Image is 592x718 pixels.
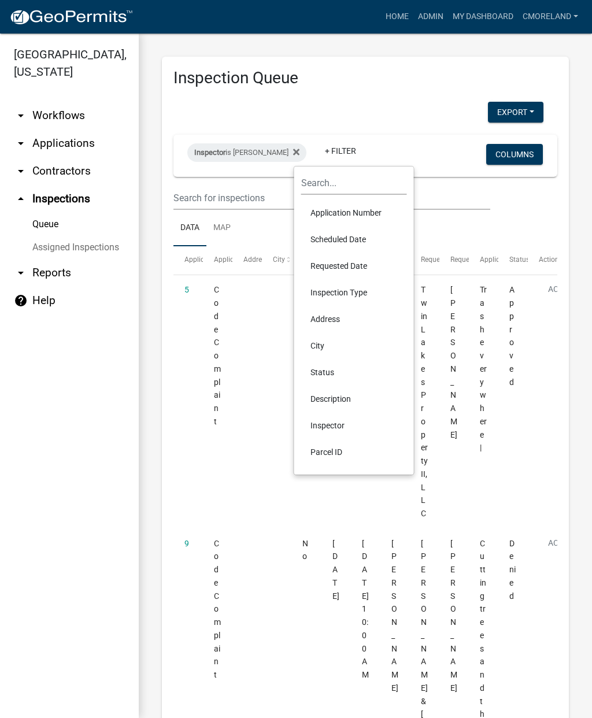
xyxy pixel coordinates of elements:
[214,539,221,680] span: Code Complaint
[301,306,407,332] li: Address
[301,253,407,279] li: Requested Date
[498,246,528,274] datatable-header-cell: Status
[539,283,586,312] button: Action
[316,140,365,161] a: + Filter
[14,136,28,150] i: arrow_drop_down
[301,439,407,465] li: Parcel ID
[509,256,530,264] span: Status
[413,6,448,28] a: Admin
[214,285,221,426] span: Code Complaint
[469,246,498,274] datatable-header-cell: Application Description
[273,256,285,264] span: City
[173,68,557,88] h3: Inspection Queue
[14,294,28,308] i: help
[509,539,516,601] span: Denied
[488,102,543,123] button: Export
[203,246,232,274] datatable-header-cell: Application Type
[14,109,28,123] i: arrow_drop_down
[410,246,439,274] datatable-header-cell: Requestor Name
[332,539,339,601] span: 06/17/2022
[173,210,206,247] a: Data
[528,246,557,274] datatable-header-cell: Actions
[381,6,413,28] a: Home
[301,412,407,439] li: Inspector
[480,256,553,264] span: Application Description
[301,386,407,412] li: Description
[391,539,398,693] span: Cedrick Moreland
[301,171,407,195] input: Search...
[14,164,28,178] i: arrow_drop_down
[302,539,308,561] span: No
[232,246,262,274] datatable-header-cell: Address
[301,226,407,253] li: Scheduled Date
[243,256,269,264] span: Address
[362,537,369,682] div: [DATE] 10:00 AM
[262,246,291,274] datatable-header-cell: City
[539,537,586,566] button: Action
[509,285,515,386] span: Approved
[301,332,407,359] li: City
[173,186,490,210] input: Search for inspections
[480,285,487,452] span: Trash everywhere |
[291,246,321,274] datatable-header-cell: Inspection Type
[173,246,203,274] datatable-header-cell: Application
[184,285,189,294] a: 5
[301,359,407,386] li: Status
[184,256,220,264] span: Application
[448,6,518,28] a: My Dashboard
[486,144,543,165] button: Columns
[539,256,563,264] span: Actions
[450,256,504,264] span: Requestor Phone
[301,279,407,306] li: Inspection Type
[194,148,225,157] span: Inspector
[14,192,28,206] i: arrow_drop_up
[187,143,306,162] div: is [PERSON_NAME]
[14,266,28,280] i: arrow_drop_down
[421,256,473,264] span: Requestor Name
[206,210,238,247] a: Map
[450,285,457,439] span: Tony Clack
[184,539,189,548] a: 9
[301,199,407,226] li: Application Number
[214,256,267,264] span: Application Type
[518,6,583,28] a: cmoreland
[450,539,457,693] span: Celia Chancey
[421,285,428,518] span: Twin Lakes Property II, LLC
[439,246,469,274] datatable-header-cell: Requestor Phone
